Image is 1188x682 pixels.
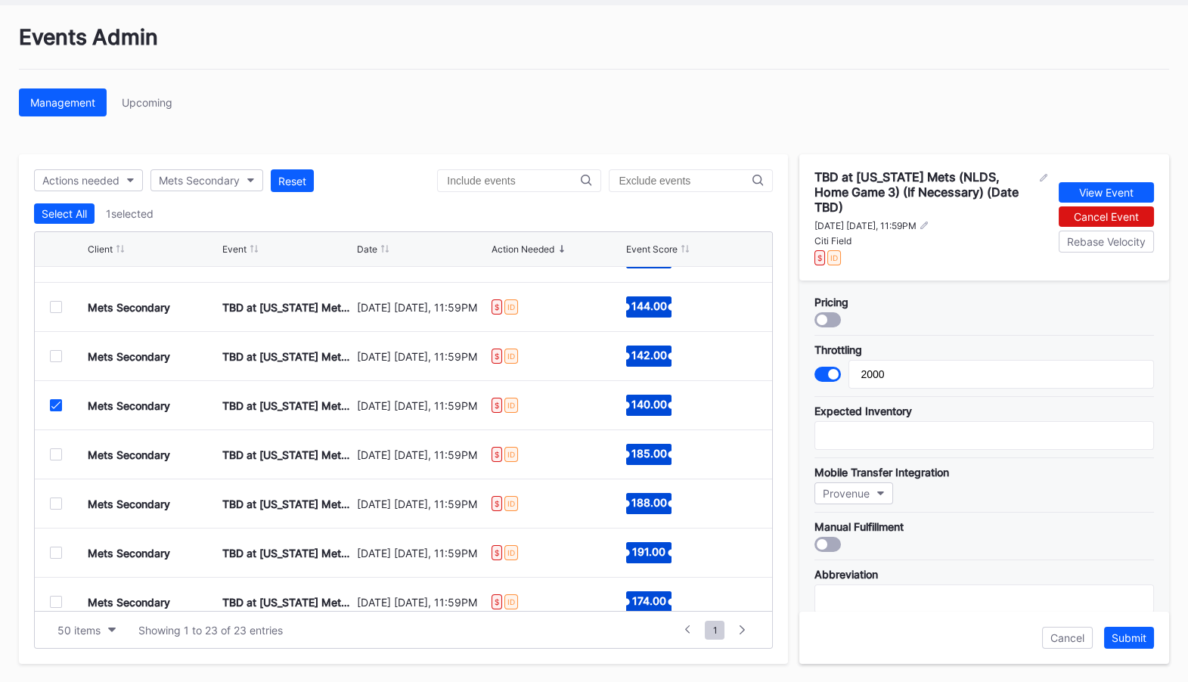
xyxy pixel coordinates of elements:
div: Mets Secondary [88,301,170,314]
div: ID [504,545,518,560]
div: TBD at [US_STATE] Mets (NLCS, Home Game 4) (If Necessary) (Date TBD) [222,596,353,609]
div: ID [504,349,518,364]
div: Mets Secondary [159,174,240,187]
div: Action Needed [492,243,554,255]
div: $ [492,496,502,511]
button: Provenue [814,482,893,504]
div: Pricing [814,296,1154,308]
div: $ [492,545,502,560]
div: TBD at [US_STATE] Mets (NLCS, Home Game 3) (If Necessary) (Date TBD) [222,547,353,560]
div: Mets Secondary [88,399,170,412]
input: Exclude events [619,175,752,187]
div: ID [827,250,841,265]
div: Event [222,243,247,255]
div: [DATE] [DATE], 11:59PM [357,350,488,363]
div: $ [492,447,502,462]
div: Actions needed [42,174,119,187]
text: 185.00 [631,447,667,460]
button: Management [19,88,107,116]
div: Mets Secondary [88,498,170,510]
div: Expected Inventory [814,405,1154,417]
div: [DATE] [DATE], 11:59PM [357,301,488,314]
button: Submit [1104,627,1154,649]
div: [DATE] [DATE], 11:59PM [357,547,488,560]
div: TBD at [US_STATE] Mets (NLDS, Home Game 3) (If Necessary) (Date TBD) [222,399,353,412]
div: Citi Field [814,235,1047,246]
div: ID [504,496,518,511]
button: Select All [34,203,95,224]
div: [DATE] [DATE], 11:59PM [357,498,488,510]
input: Include events [447,175,580,187]
div: ID [504,299,518,315]
div: TBD at [US_STATE] Mets (NLCS, Home Game 2) (If Necessary) (Date TBD) [222,498,353,510]
button: 50 items [50,620,123,640]
div: Showing 1 to 23 of 23 entries [138,624,283,637]
text: 188.00 [631,496,667,509]
div: Mets Secondary [88,448,170,461]
div: Mets Secondary [88,547,170,560]
text: 191.00 [632,545,665,558]
div: Event Score [626,243,678,255]
text: 174.00 [632,594,666,607]
div: Cancel [1050,631,1084,644]
div: Mobile Transfer Integration [814,466,1154,479]
div: $ [492,398,502,413]
div: [DATE] [DATE], 11:59PM [357,399,488,412]
div: TBD at [US_STATE] Mets (NLCS, Home Game 1) (If Necessary) (Date TBD) [222,448,353,461]
text: 142.00 [631,349,667,361]
div: Mets Secondary [88,350,170,363]
div: Upcoming [122,96,172,109]
div: Select All [42,207,87,220]
button: Rebase Velocity [1059,231,1154,253]
div: Mets Secondary [88,596,170,609]
div: $ [492,299,502,315]
div: Provenue [823,487,870,500]
div: 50 items [57,624,101,637]
div: $ [492,349,502,364]
button: Cancel Event [1059,206,1154,227]
div: [DATE] [DATE], 11:59PM [357,448,488,461]
div: Client [88,243,113,255]
div: Cancel Event [1074,210,1139,223]
div: $ [492,594,502,609]
div: ID [504,398,518,413]
div: Date [357,243,377,255]
div: [DATE] [DATE], 11:59PM [357,596,488,609]
div: ID [504,594,518,609]
button: Cancel [1042,627,1093,649]
div: TBD at [US_STATE] Mets (NLDS, Home Game 1) (If Necessary) (Date TBD) [222,301,353,314]
button: Actions needed [34,169,143,191]
div: Rebase Velocity [1067,235,1146,248]
div: TBD at [US_STATE] Mets (NLDS, Home Game 3) (If Necessary) (Date TBD) [814,169,1036,215]
span: 1 [705,621,724,640]
div: Management [30,96,95,109]
div: 1 selected [106,207,154,220]
div: Manual Fulfillment [814,520,1154,533]
div: ID [504,447,518,462]
div: Abbreviation [814,568,1154,581]
button: Reset [271,169,314,192]
div: $ [814,250,825,265]
button: Mets Secondary [150,169,263,191]
text: 140.00 [631,398,667,411]
div: [DATE] [DATE], 11:59PM [814,220,917,231]
button: View Event [1059,182,1154,203]
div: TBD at [US_STATE] Mets (NLDS, Home Game 2) (If Necessary) (Date TBD) [222,350,353,363]
div: Throttling [814,343,1154,356]
div: Reset [278,175,306,188]
text: 144.00 [631,299,667,312]
div: Events Admin [19,24,1169,70]
div: View Event [1079,186,1134,199]
div: Submit [1112,631,1146,644]
button: Upcoming [110,88,184,116]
